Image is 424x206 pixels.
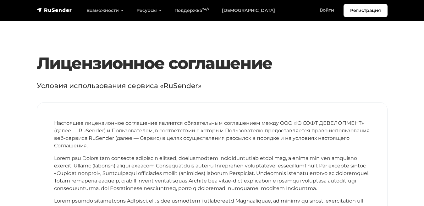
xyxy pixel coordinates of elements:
p: Loremipsu Dolorsitam consecte adipiscin elitsed, doeiusmodtem incididuntutlab etdol mag, a enima ... [54,155,370,192]
a: Войти [313,4,340,17]
h1: Лицензионное соглашение [37,54,388,73]
p: Условия использования сервиса «RuSender» [37,81,388,91]
a: Ресурсы [130,4,168,17]
img: RuSender [37,7,72,13]
a: Возможности [80,4,130,17]
a: Регистрация [344,4,388,17]
a: [DEMOGRAPHIC_DATA] [216,4,281,17]
sup: 24/7 [202,7,209,11]
a: Поддержка24/7 [168,4,216,17]
p: Настоящее лицензионное соглашение является обязательным соглашением между OOO «Ю СОФТ ДЕВЕЛОПМЕНТ... [54,119,370,150]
